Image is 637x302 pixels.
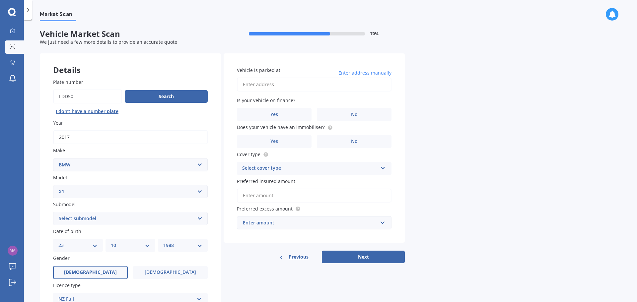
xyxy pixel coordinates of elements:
[237,151,260,157] span: Cover type
[53,255,70,262] span: Gender
[53,130,208,144] input: YYYY
[40,11,76,20] span: Market Scan
[322,251,405,263] button: Next
[53,90,122,103] input: Enter plate number
[237,97,295,103] span: Is your vehicle on finance?
[237,206,293,212] span: Preferred excess amount
[53,120,63,126] span: Year
[237,67,280,73] span: Vehicle is parked at
[53,282,81,288] span: Licence type
[351,139,358,144] span: No
[53,148,65,154] span: Make
[125,90,208,103] button: Search
[237,189,391,203] input: Enter amount
[243,219,378,226] div: Enter amount
[237,124,325,131] span: Does your vehicle have an immobiliser?
[289,252,309,262] span: Previous
[370,31,379,36] span: 70 %
[40,39,177,45] span: We just need a few more details to provide an accurate quote
[53,201,76,208] span: Submodel
[338,70,391,76] span: Enter address manually
[64,270,117,275] span: [DEMOGRAPHIC_DATA]
[8,246,18,256] img: 474e1a8e62723897a7eec753e8d1afdc
[237,178,295,184] span: Preferred insured amount
[270,139,278,144] span: Yes
[242,164,378,172] div: Select cover type
[53,79,83,85] span: Plate number
[53,174,67,181] span: Model
[237,78,391,91] input: Enter address
[53,106,121,117] button: I don’t have a number plate
[270,112,278,117] span: Yes
[40,29,222,39] span: Vehicle Market Scan
[351,112,358,117] span: No
[145,270,196,275] span: [DEMOGRAPHIC_DATA]
[40,53,221,73] div: Details
[53,228,81,234] span: Date of birth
